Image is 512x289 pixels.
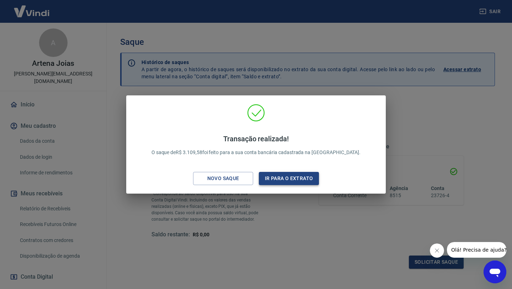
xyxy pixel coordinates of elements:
[430,243,444,258] iframe: Fechar mensagem
[4,5,60,11] span: Olá! Precisa de ajuda?
[199,174,248,183] div: Novo saque
[193,172,253,185] button: Novo saque
[151,135,361,143] h4: Transação realizada!
[151,135,361,156] p: O saque de R$ 3.109,58 foi feito para a sua conta bancária cadastrada na [GEOGRAPHIC_DATA].
[259,172,319,185] button: Ir para o extrato
[447,242,506,258] iframe: Mensagem da empresa
[484,261,506,283] iframe: Botão para abrir a janela de mensagens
